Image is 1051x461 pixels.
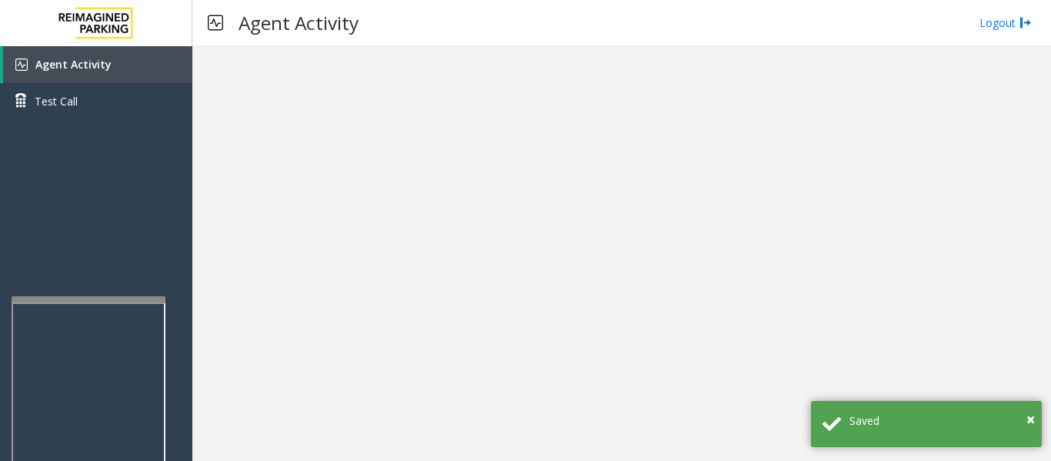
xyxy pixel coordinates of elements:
button: Close [1026,408,1035,431]
div: Saved [849,413,1030,429]
img: logout [1019,15,1032,31]
a: Agent Activity [3,46,192,83]
span: Test Call [35,93,78,109]
a: Logout [979,15,1032,31]
img: 'icon' [15,58,28,71]
span: × [1026,409,1035,429]
span: Agent Activity [35,57,112,72]
img: pageIcon [208,4,223,42]
h3: Agent Activity [231,4,366,42]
